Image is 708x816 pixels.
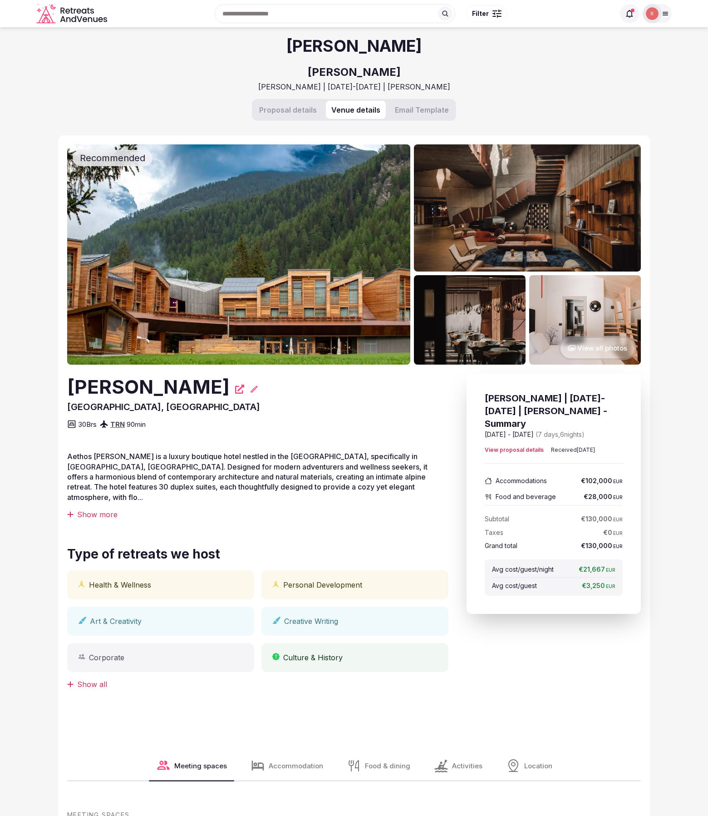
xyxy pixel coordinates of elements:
[584,492,623,501] span: €28,000
[613,495,623,500] span: EUR
[269,761,323,771] span: Accommodation
[110,420,125,429] a: TRN
[551,446,595,454] span: Received [DATE]
[308,64,401,80] h2: [PERSON_NAME]
[485,514,509,524] label: Subtotal
[67,679,448,689] div: Show all
[67,374,230,401] h2: [PERSON_NAME]
[67,452,428,502] span: ​Aethos [PERSON_NAME] is a luxury boutique hotel nestled in the [GEOGRAPHIC_DATA], specifically i...
[127,420,146,429] span: 90 min
[414,144,641,272] img: Venue gallery photo
[452,761,482,771] span: Activities
[258,82,450,92] h3: [PERSON_NAME] | [DATE]-[DATE] | [PERSON_NAME]
[36,4,109,24] svg: Retreats and Venues company logo
[286,35,422,57] h1: [PERSON_NAME]
[606,584,615,589] span: EUR
[492,565,554,574] label: Avg cost/guest/night
[326,101,386,119] button: Venue details
[496,476,547,485] span: Accommodations
[529,275,641,365] img: Venue gallery photo
[492,581,537,590] label: Avg cost/guest
[67,509,448,519] div: Show more
[254,101,322,119] button: Proposal details
[466,5,507,22] button: Filter
[603,528,623,537] span: €0
[36,4,109,24] a: Visit the homepage
[646,7,659,20] img: Ryan Sanford
[485,528,503,537] label: Taxes
[485,392,623,430] h3: [PERSON_NAME] | [DATE]-[DATE] | [PERSON_NAME] - Summary
[389,101,454,119] button: Email Template
[485,446,544,454] span: View proposal details
[67,401,260,412] span: [GEOGRAPHIC_DATA], [GEOGRAPHIC_DATA]
[613,544,623,549] span: EUR
[485,430,623,439] span: [DATE] - [DATE]
[485,541,517,550] label: Grand total
[365,761,410,771] span: Food & dining
[76,152,149,164] span: Recommended
[606,567,615,573] span: EUR
[73,150,152,166] div: Recommended
[174,761,227,771] span: Meeting spaces
[67,144,410,365] img: Venue cover photo
[524,761,552,771] span: Location
[613,530,623,536] span: EUR
[67,545,220,563] span: Type of retreats we host
[582,581,615,590] span: €3,250
[581,514,623,524] span: €130,000
[579,565,615,574] span: €21,667
[559,336,636,360] button: View all photos
[581,476,623,485] span: €102,000
[472,9,489,18] span: Filter
[613,479,623,484] span: EUR
[414,275,526,365] img: Venue gallery photo
[581,541,623,550] span: €130,000
[78,420,97,429] span: 30 Brs
[496,492,556,501] span: Food and beverage
[536,430,585,438] span: ( 7 days, 6 night s )
[613,517,623,522] span: EUR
